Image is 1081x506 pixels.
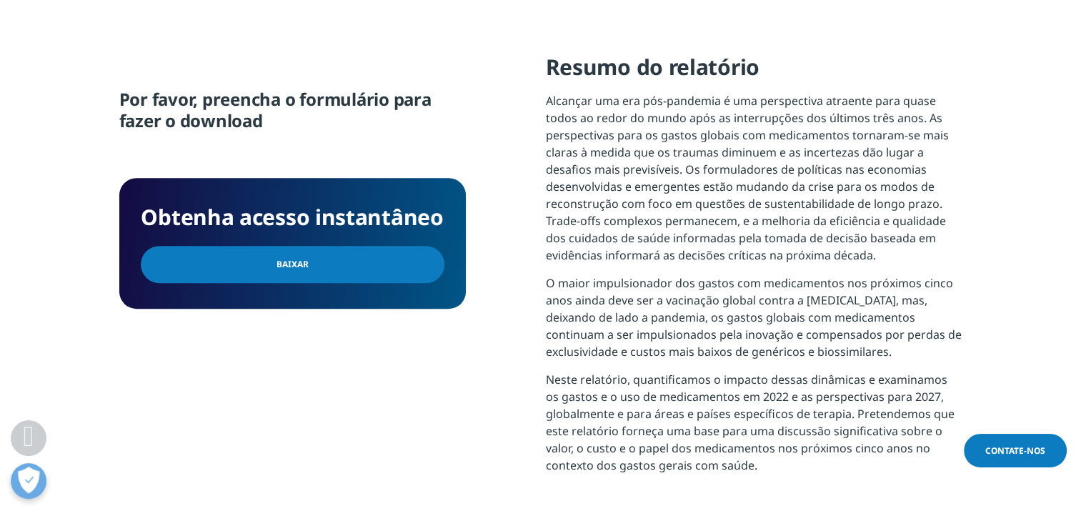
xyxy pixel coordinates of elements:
[141,246,444,283] a: Baixar
[964,434,1067,467] a: Contate-nos
[546,274,962,371] p: O maior impulsionador dos gastos com medicamentos nos próximos cinco anos ainda deve ser a vacina...
[119,89,466,142] h5: Por favor, preencha o formulário para fazer o download
[985,445,1045,457] span: Contate-nos
[546,53,962,92] h4: Resumo do relatório
[546,371,962,485] p: Neste relatório, quantificamos o impacto dessas dinâmicas e examinamos os gastos e o uso de medic...
[11,463,46,499] button: Abrir preferências
[141,199,444,235] h4: Obtenha acesso instantâneo
[277,257,309,272] span: Baixar
[546,92,962,274] p: Alcançar uma era pós-pandemia é uma perspectiva atraente para quase todos ao redor do mundo após ...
